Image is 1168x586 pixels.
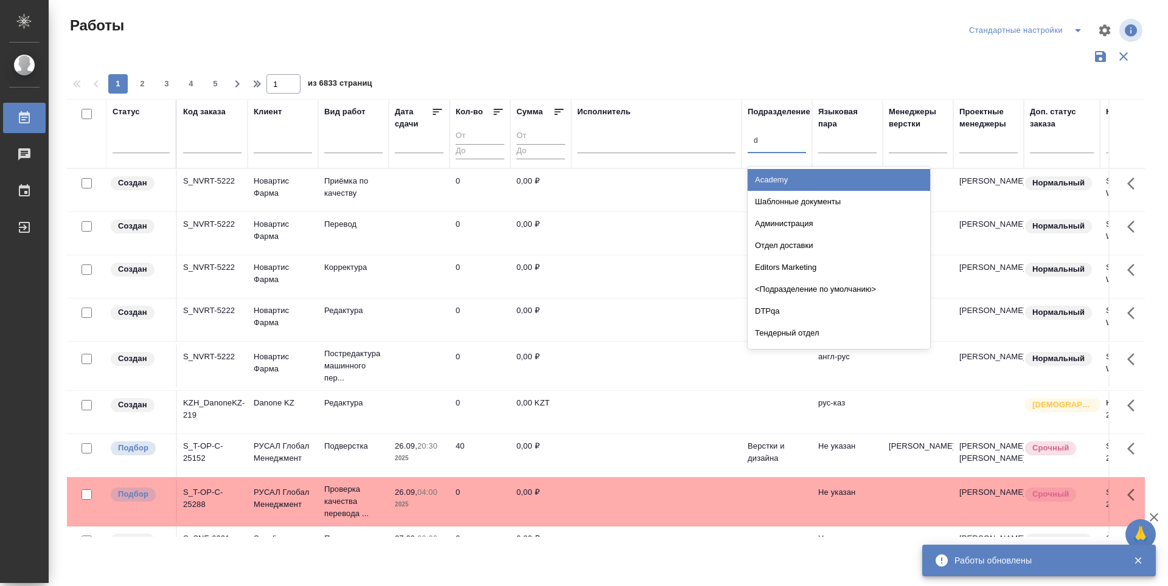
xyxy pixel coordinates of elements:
[953,169,1024,212] td: [PERSON_NAME]
[953,255,1024,298] td: [PERSON_NAME]
[109,440,170,457] div: Можно подбирать исполнителей
[1120,255,1149,284] button: Здесь прячутся важные кнопки
[254,261,312,286] p: Новартис Фарма
[395,452,443,464] p: 2025
[183,397,242,421] div: KZH_DanoneKZ-219
[953,526,1024,569] td: [PERSON_NAME]
[1089,45,1112,68] button: Сохранить фильтры
[181,74,201,94] button: 4
[953,212,1024,255] td: [PERSON_NAME]
[118,306,147,319] p: Создан
[254,305,312,329] p: Новартис Фарма
[1032,220,1085,232] p: Нормальный
[324,533,383,545] p: Подверстка
[456,129,504,144] input: От
[324,261,383,274] p: Корректура
[577,106,631,118] div: Исполнитель
[324,175,383,199] p: Приёмка по качеству
[109,175,170,191] div: Заказ еще не согласован с клиентом, искать исполнителей рано
[183,261,242,274] div: S_NVRT-5222
[417,488,437,497] p: 04:00
[953,480,1024,523] td: [PERSON_NAME]
[324,440,383,452] p: Подверстка
[1032,399,1093,411] p: [DEMOGRAPHIC_DATA]
[1032,306,1085,319] p: Нормальный
[450,526,510,569] td: 0
[118,534,147,546] p: Создан
[1130,522,1151,547] span: 🙏
[206,78,225,90] span: 5
[254,175,312,199] p: Новартис Фарма
[1120,345,1149,374] button: Здесь прячутся важные кнопки
[889,440,947,452] p: [PERSON_NAME]
[953,298,1024,341] td: [PERSON_NAME]
[118,399,147,411] p: Создан
[748,235,930,257] div: Отдел доставки
[1032,177,1085,189] p: Нормальный
[450,298,510,341] td: 0
[748,213,930,235] div: Администрация
[324,106,366,118] div: Вид работ
[818,106,877,130] div: Языковая пара
[812,434,883,477] td: Не указан
[113,106,140,118] div: Статус
[959,440,1018,464] p: [PERSON_NAME], [PERSON_NAME]
[510,169,571,212] td: 0,00 ₽
[109,486,170,503] div: Можно подбирать исполнителей
[510,345,571,387] td: 0,00 ₽
[954,554,1115,567] div: Работы обновлены
[109,351,170,367] div: Заказ еще не согласован с клиентом, искать исполнителей рано
[516,129,565,144] input: От
[889,106,947,130] div: Менеджеры верстки
[812,526,883,569] td: Не указан
[1120,298,1149,328] button: Здесь прячутся важные кнопки
[450,212,510,255] td: 0
[510,391,571,433] td: 0,00 KZT
[118,353,147,365] p: Создан
[1090,16,1119,45] span: Настроить таблицу
[510,298,571,341] td: 0,00 ₽
[133,78,152,90] span: 2
[1032,442,1069,454] p: Срочный
[516,144,565,159] input: До
[1032,353,1085,365] p: Нормальный
[183,106,226,118] div: Код заказа
[953,345,1024,387] td: [PERSON_NAME]
[450,169,510,212] td: 0
[1032,488,1069,500] p: Срочный
[1120,169,1149,198] button: Здесь прячутся важные кнопки
[748,191,930,213] div: Шаблонные документы
[254,533,312,545] p: Sanofi
[109,305,170,321] div: Заказ еще не согласован с клиентом, искать исполнителей рано
[67,16,124,35] span: Работы
[1106,106,1153,118] div: Код работы
[395,441,417,450] p: 26.09,
[254,440,312,464] p: РУСАЛ Глобал Менеджмент
[254,486,312,511] p: РУСАЛ Глобал Менеджмент
[1030,106,1094,130] div: Доп. статус заказа
[183,305,242,317] div: S_NVRT-5222
[812,391,883,433] td: рус-каз
[206,74,225,94] button: 5
[450,434,510,477] td: 40
[959,106,1018,130] div: Проектные менеджеры
[324,483,383,520] p: Проверка качества перевода ...
[183,486,242,511] div: S_T-OP-C-25288
[324,348,383,384] p: Постредактура машинного пер...
[417,534,437,543] p: 00:00
[450,255,510,298] td: 0
[109,261,170,278] div: Заказ еще не согласован с клиентом, искать исполнителей рано
[118,488,148,500] p: Подбор
[1120,480,1149,509] button: Здесь прячутся важные кнопки
[510,212,571,255] td: 0,00 ₽
[742,434,812,477] td: Верстки и дизайна
[966,21,1090,40] div: split button
[1032,263,1085,275] p: Нормальный
[510,434,571,477] td: 0,00 ₽
[1125,555,1150,566] button: Закрыть
[450,391,510,433] td: 0
[1120,391,1149,420] button: Здесь прячутся важные кнопки
[118,263,147,275] p: Создан
[324,218,383,230] p: Перевод
[183,533,242,545] div: S_SNF-6921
